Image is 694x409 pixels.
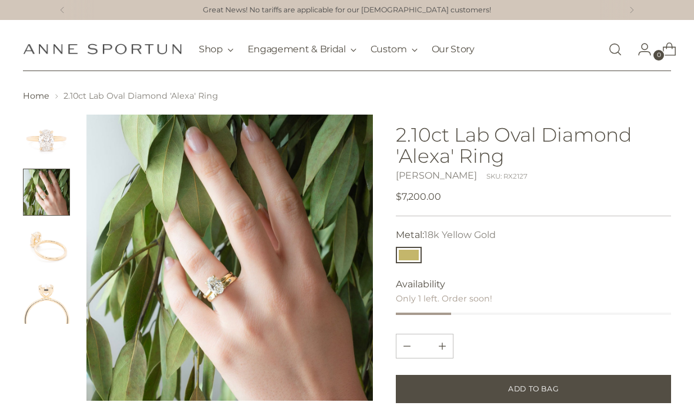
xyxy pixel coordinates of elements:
[432,36,475,62] a: Our Story
[396,277,445,291] span: Availability
[86,115,373,401] img: 2.10ct Lab Oval Diamond 'Alexa' Ring
[371,36,418,62] button: Custom
[432,334,453,358] button: Subtract product quantity
[23,115,70,162] button: Change image to image 1
[23,90,49,101] a: Home
[628,38,652,61] a: Go to the account page
[396,293,492,304] span: Only 1 left. Order soon!
[603,38,627,61] a: Open search modal
[23,277,70,324] button: Change image to image 4
[396,170,477,181] a: [PERSON_NAME]
[411,334,439,358] input: Product quantity
[199,36,233,62] button: Shop
[396,124,671,167] h1: 2.10ct Lab Oval Diamond 'Alexa' Ring
[396,375,671,403] button: Add to Bag
[248,36,356,62] button: Engagement & Bridal
[23,90,671,102] nav: breadcrumbs
[23,169,70,216] button: Change image to image 2
[486,172,528,182] div: SKU: RX2127
[653,50,664,61] span: 0
[23,43,182,55] a: Anne Sportun Fine Jewellery
[203,5,491,16] a: Great News! No tariffs are applicable for our [DEMOGRAPHIC_DATA] customers!
[64,90,218,101] span: 2.10ct Lab Oval Diamond 'Alexa' Ring
[396,190,441,204] span: $7,200.00
[23,223,70,270] button: Change image to image 3
[396,247,422,263] button: 18k Yellow Gold
[424,229,496,240] span: 18k Yellow Gold
[396,334,418,358] button: Add product quantity
[653,38,676,61] a: Open cart modal
[508,384,559,394] span: Add to Bag
[396,228,496,242] label: Metal:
